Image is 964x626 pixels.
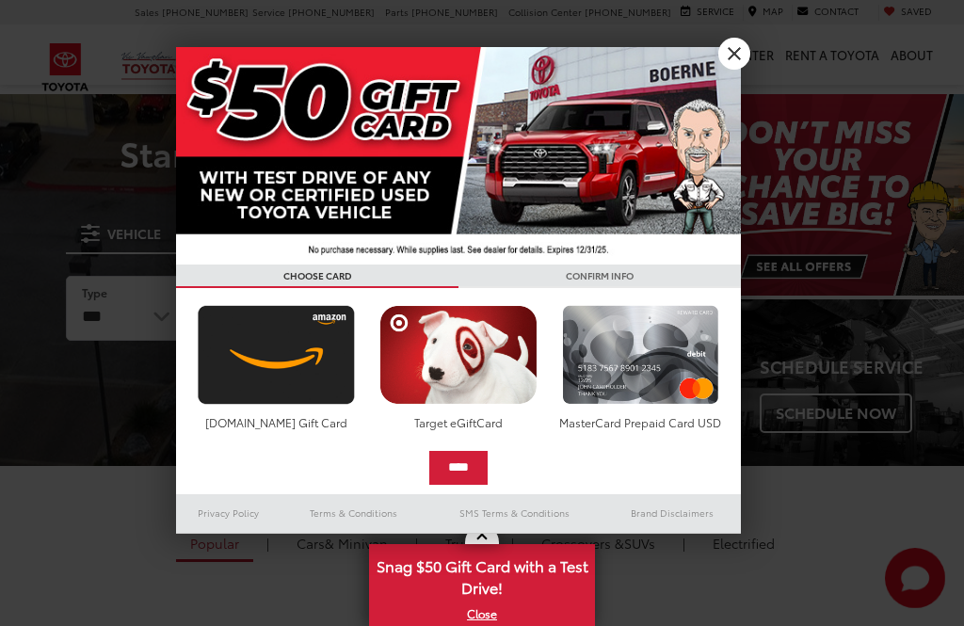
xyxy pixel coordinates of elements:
img: targetcard.png [375,305,541,405]
span: Snag $50 Gift Card with a Test Drive! [371,546,593,603]
a: SMS Terms & Conditions [426,502,603,524]
div: MasterCard Prepaid Card USD [557,414,724,430]
a: Terms & Conditions [281,502,426,524]
a: Brand Disclaimers [603,502,741,524]
img: 42635_top_851395.jpg [176,47,741,265]
img: mastercard.png [557,305,724,405]
div: [DOMAIN_NAME] Gift Card [193,414,360,430]
h3: CONFIRM INFO [458,265,741,288]
h3: CHOOSE CARD [176,265,458,288]
div: Target eGiftCard [375,414,541,430]
a: Privacy Policy [176,502,281,524]
img: amazoncard.png [193,305,360,405]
